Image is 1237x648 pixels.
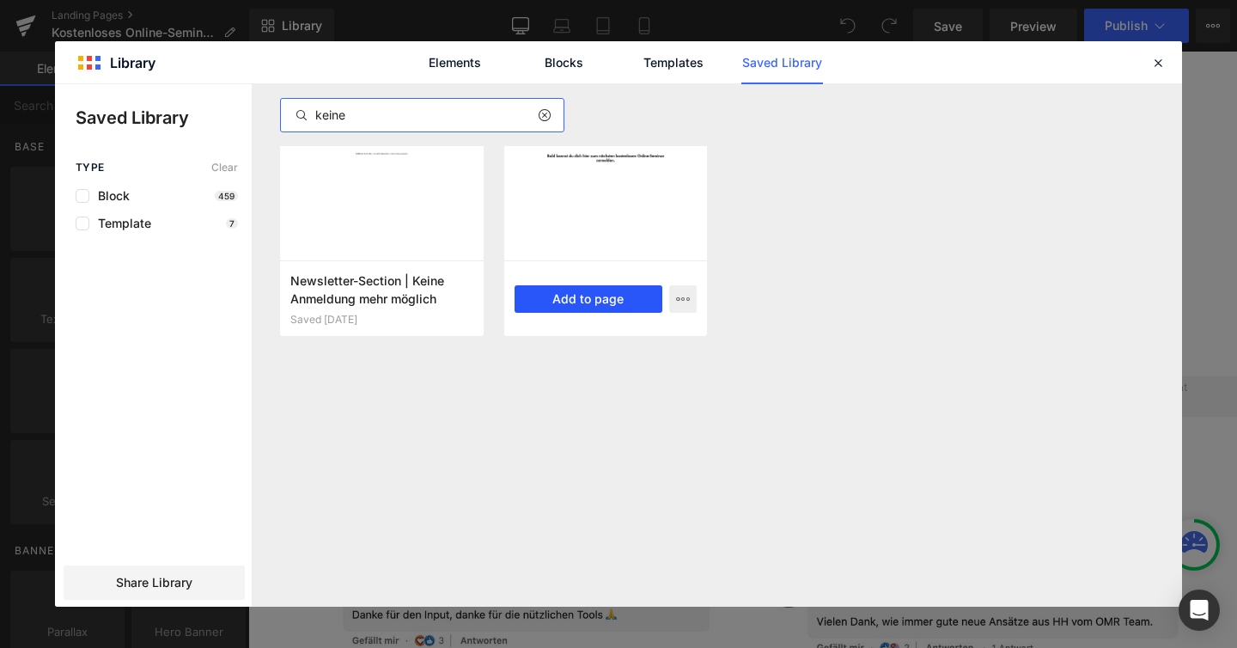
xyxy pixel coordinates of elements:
[632,41,714,84] a: Templates
[121,245,918,267] p: Seminar Host
[1179,590,1220,631] div: Open Intercom Messenger
[89,217,151,230] span: Template
[128,474,283,496] span: OMR Education bei
[469,227,570,242] b: [PERSON_NAME]
[414,41,496,84] a: Elements
[283,474,350,496] a: LinkedIn
[350,474,911,496] span: – Dein Ort für noch mehr Feedback, Erfahrungsberichte und Inspiration
[290,314,473,326] div: Saved [DATE]
[515,285,663,313] button: Add to page
[76,105,252,131] p: Saved Library
[165,19,543,34] span: Wie du den Fokus zurück auf Menschen, Teams und Effizienz lenkst
[434,70,627,88] strong: Melde dich jetzt kostenlos an!
[211,162,238,174] span: Clear
[290,272,473,307] h3: Newsletter-Section | Keine Anmeldung mehr möglich
[523,41,605,84] a: Blocks
[281,105,564,125] input: Search saved item by name
[121,68,918,90] div: Los geht's am [DATE] 10 Uhr mit [PERSON_NAME].
[215,191,238,201] p: 459
[89,189,130,203] span: Block
[116,574,192,591] span: Share Library
[226,218,238,229] p: 7
[741,41,823,84] a: Saved Library
[76,162,105,174] span: Type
